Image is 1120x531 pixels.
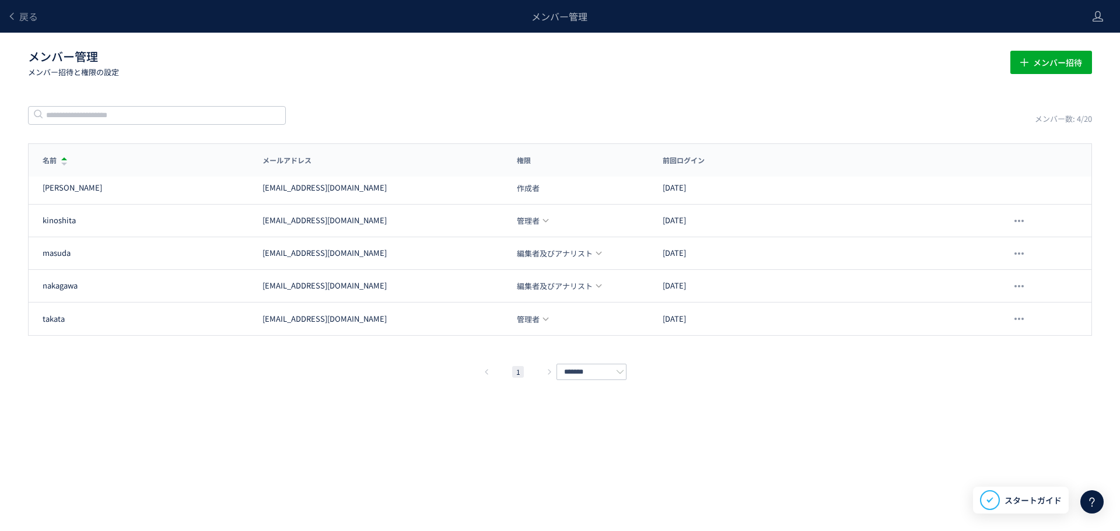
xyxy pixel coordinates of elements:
div: [EMAIL_ADDRESS][DOMAIN_NAME] [262,215,387,226]
p: メンバー招待と権限の設定 [28,66,996,78]
div: [EMAIL_ADDRESS][DOMAIN_NAME] [262,248,387,259]
span: 管理者 [517,315,540,323]
div: nakagawa [43,280,78,291]
div: 編集者及びアナリスト [517,280,603,292]
div: [EMAIL_ADDRESS][DOMAIN_NAME] [262,314,387,325]
div: masuda [43,248,71,259]
span: メンバー招待 [1033,51,1082,74]
div: [DATE] [649,280,897,291]
span: 編集者及びアナリスト [517,249,593,257]
div: 編集者及びアナリスト [517,248,603,259]
span: 前回ログイン [663,155,705,165]
span: 作成者 [517,184,540,192]
div: 管理者 [517,313,549,325]
span: 管理者 [517,217,540,224]
div: [DATE] [649,182,897,194]
span: 編集者及びアナリスト [517,282,593,290]
div: [EMAIL_ADDRESS][DOMAIN_NAME] [262,280,387,291]
span: 名前 [43,155,57,165]
div: kinoshita [43,215,76,226]
div: [DATE] [649,314,897,325]
li: 1 [512,366,524,378]
button: メンバー招待 [1010,51,1092,74]
div: [EMAIL_ADDRESS][DOMAIN_NAME] [262,182,387,194]
div: [DATE] [649,215,897,226]
span: スタートガイド [1005,494,1062,507]
div: [DATE] [649,248,897,259]
div: pagination [28,365,1092,379]
h1: メンバー管理 [28,48,996,78]
span: メールアドレス [262,155,311,165]
div: 管理者 [517,215,549,227]
div: メンバー数: 4/20 [1035,114,1092,125]
span: 戻る [19,9,38,23]
span: 権限 [517,155,531,165]
div: takata [43,314,65,325]
div: [PERSON_NAME] [43,182,102,194]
